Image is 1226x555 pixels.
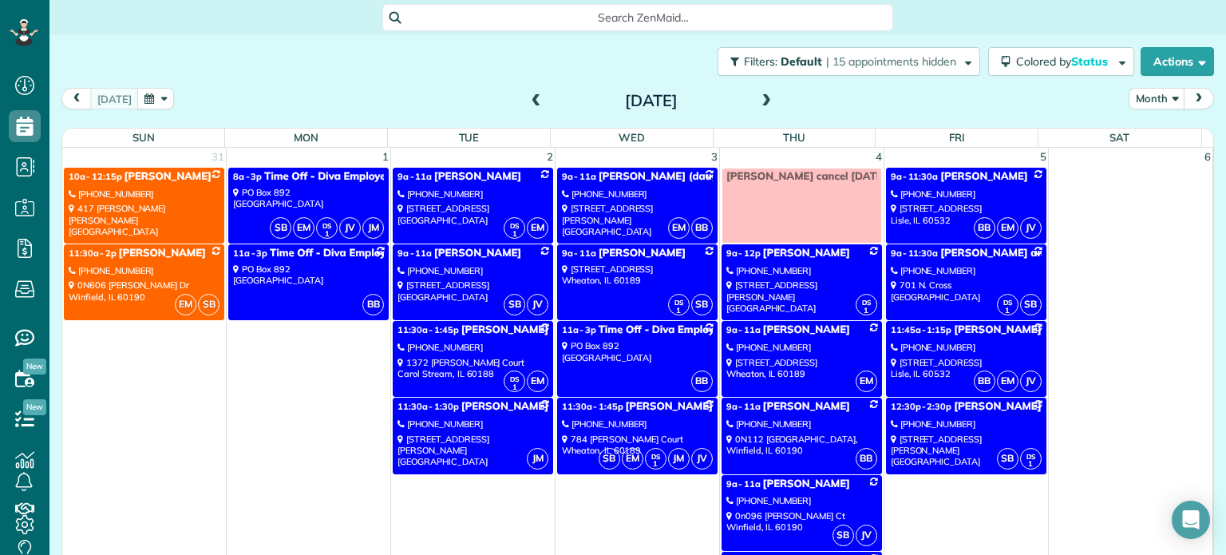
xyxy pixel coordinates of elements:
div: [PHONE_NUMBER] [891,188,1042,200]
span: DS [1003,298,1012,307]
span: [PERSON_NAME] [599,247,686,260]
span: [PERSON_NAME] [763,247,850,260]
div: [STREET_ADDRESS] [GEOGRAPHIC_DATA] [397,203,548,226]
div: 1372 [PERSON_NAME] Court Carol Stream, IL 60188 [397,357,548,380]
div: 784 [PERSON_NAME] Court Wheaton, IL 60189 [562,434,713,457]
span: JV [527,294,548,315]
button: Month [1129,88,1185,109]
span: 9a - 11:30a [891,171,939,182]
span: [PERSON_NAME] and [PERSON_NAME] [940,247,1140,260]
span: Colored by [1016,54,1113,69]
span: 9a - 11a [397,248,432,259]
span: Sat [1109,131,1129,144]
div: [STREET_ADDRESS][PERSON_NAME] [GEOGRAPHIC_DATA] [891,434,1042,468]
h2: [DATE] [552,92,751,109]
span: [PERSON_NAME] [763,478,850,490]
div: [STREET_ADDRESS] Lisle, IL 60532 [891,357,1042,380]
div: [PHONE_NUMBER] [397,188,548,200]
div: [PHONE_NUMBER] [891,342,1042,353]
div: [PHONE_NUMBER] [69,265,219,276]
a: 6 [1203,148,1212,166]
span: BB [691,371,713,392]
div: Open Intercom Messenger [1172,501,1210,539]
small: 1 [504,227,524,242]
span: [PERSON_NAME] (daughter [PERSON_NAME] [PERSON_NAME]) [PERSON_NAME] [599,170,1013,183]
span: Sun [132,131,155,144]
span: New [23,359,46,375]
span: Time Off - Diva Employee Time Off. [264,170,440,183]
span: Wed [619,131,645,144]
span: Tue [459,131,480,144]
span: JM [362,217,384,239]
span: 9a - 11:30a [891,248,939,259]
div: 701 N. Cross [GEOGRAPHIC_DATA] [891,279,1042,303]
span: 10a - 12:15p [69,171,122,182]
button: Colored byStatus [988,47,1134,76]
span: [PERSON_NAME] [461,323,548,336]
button: Filters: Default | 15 appointments hidden [718,47,980,76]
span: EM [293,217,314,239]
div: [PHONE_NUMBER] [726,265,877,276]
span: Status [1071,54,1110,69]
div: [PHONE_NUMBER] [562,418,713,430]
button: prev [61,88,92,109]
span: 11a - 3p [562,324,596,335]
span: SB [997,448,1018,470]
span: Filters: [744,54,777,69]
span: 11:30a - 1:45p [562,401,623,412]
span: [PERSON_NAME] [763,323,850,336]
span: DS [651,452,660,461]
span: [PERSON_NAME] [954,323,1041,336]
a: 4 [874,148,884,166]
span: JV [1020,217,1042,239]
div: [STREET_ADDRESS] [PERSON_NAME][GEOGRAPHIC_DATA] [397,434,548,468]
span: EM [527,371,548,392]
span: BB [856,448,877,470]
span: 11:30a - 1:30p [397,401,458,412]
span: New [23,399,46,415]
div: 0N606 [PERSON_NAME] Dr Winfield, IL 60190 [69,279,219,303]
div: 0n096 [PERSON_NAME] Ct Winfield, IL 60190 [726,510,877,533]
span: SB [599,448,620,470]
span: SB [1020,294,1042,315]
span: DS [862,298,871,307]
span: Time Off - Diva Employee Time Off. [599,323,774,336]
small: 1 [1021,457,1041,472]
button: Actions [1141,47,1214,76]
span: DS [1026,452,1035,461]
span: Default [781,54,823,69]
span: Fri [949,131,965,144]
span: SB [691,294,713,315]
div: [PHONE_NUMBER] [726,418,877,430]
a: 2 [545,148,555,166]
small: 1 [317,227,337,242]
span: EM [997,371,1018,392]
span: [PERSON_NAME] [434,247,521,260]
span: 11:30a - 1:45p [397,324,458,335]
div: [STREET_ADDRESS] Lisle, IL 60532 [891,203,1042,226]
span: EM [175,294,196,315]
span: DS [510,375,519,383]
button: [DATE] [90,88,139,109]
span: DS [322,221,331,230]
div: [STREET_ADDRESS] [PERSON_NAME][GEOGRAPHIC_DATA] [562,203,713,237]
button: next [1184,88,1214,109]
span: [PERSON_NAME] cancel [DATE] [726,170,887,183]
small: 1 [646,457,666,472]
span: 9a - 11a [726,478,761,490]
div: PO Box 892 [GEOGRAPHIC_DATA] [233,264,384,287]
span: [PERSON_NAME] [119,247,206,260]
span: SB [198,294,219,315]
div: [STREET_ADDRESS] Wheaton, IL 60189 [562,264,713,287]
div: [PHONE_NUMBER] [397,418,548,430]
span: [PERSON_NAME] [461,400,548,413]
span: EM [527,217,548,239]
small: 1 [669,303,689,319]
span: 8a - 3p [233,171,262,182]
span: EM [997,217,1018,239]
span: BB [974,217,995,239]
small: 1 [504,380,524,395]
a: 31 [210,148,226,166]
span: EM [668,217,690,239]
a: 3 [710,148,719,166]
